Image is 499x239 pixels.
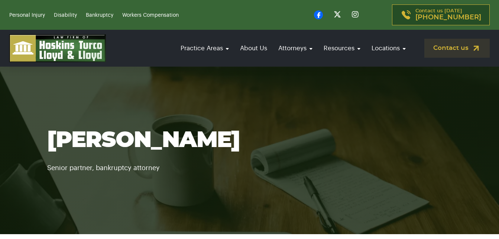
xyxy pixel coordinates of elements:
[320,38,364,59] a: Resources
[122,13,179,18] a: Workers Compensation
[236,38,271,59] a: About Us
[47,153,452,173] p: Senior partner, bankruptcy attorney
[275,38,316,59] a: Attorneys
[177,38,233,59] a: Practice Areas
[9,34,106,62] img: logo
[54,13,77,18] a: Disability
[47,127,452,153] h1: [PERSON_NAME]
[9,13,45,18] a: Personal Injury
[415,14,481,21] span: [PHONE_NUMBER]
[368,38,409,59] a: Locations
[392,4,490,25] a: Contact us [DATE][PHONE_NUMBER]
[415,9,481,21] p: Contact us [DATE]
[86,13,113,18] a: Bankruptcy
[424,39,490,58] a: Contact us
